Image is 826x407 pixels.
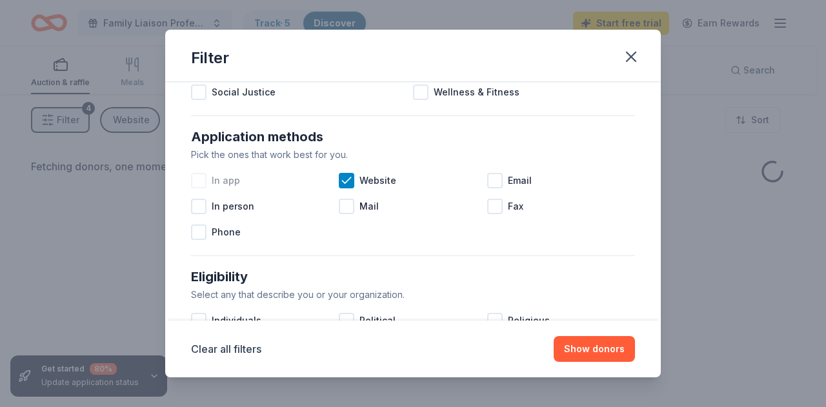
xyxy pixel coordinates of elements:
[359,199,379,214] span: Mail
[212,173,240,188] span: In app
[212,224,241,240] span: Phone
[212,199,254,214] span: In person
[191,287,635,303] div: Select any that describe you or your organization.
[508,173,532,188] span: Email
[191,48,229,68] div: Filter
[508,313,550,328] span: Religious
[434,84,519,100] span: Wellness & Fitness
[359,173,396,188] span: Website
[212,84,276,100] span: Social Justice
[359,313,396,328] span: Political
[191,266,635,287] div: Eligibility
[191,147,635,163] div: Pick the ones that work best for you.
[212,313,261,328] span: Individuals
[554,336,635,362] button: Show donors
[508,199,523,214] span: Fax
[191,126,635,147] div: Application methods
[191,341,261,357] button: Clear all filters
